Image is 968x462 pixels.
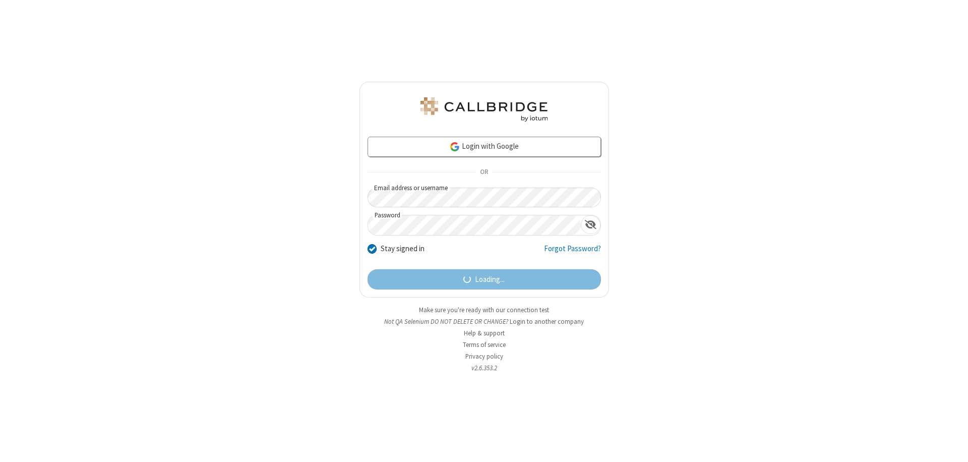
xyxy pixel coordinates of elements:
li: v2.6.353.2 [359,363,609,373]
a: Make sure you're ready with our connection test [419,306,549,314]
a: Login with Google [368,137,601,157]
div: Show password [581,215,600,234]
a: Privacy policy [465,352,503,361]
span: OR [476,165,492,180]
label: Stay signed in [381,243,425,255]
a: Terms of service [463,340,506,349]
img: QA Selenium DO NOT DELETE OR CHANGE [418,97,550,122]
input: Email address or username [368,188,601,207]
span: Loading... [475,274,505,285]
a: Help & support [464,329,505,337]
input: Password [368,215,581,235]
img: google-icon.png [449,141,460,152]
li: Not QA Selenium DO NOT DELETE OR CHANGE? [359,317,609,326]
button: Login to another company [510,317,584,326]
a: Forgot Password? [544,243,601,262]
button: Loading... [368,269,601,290]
